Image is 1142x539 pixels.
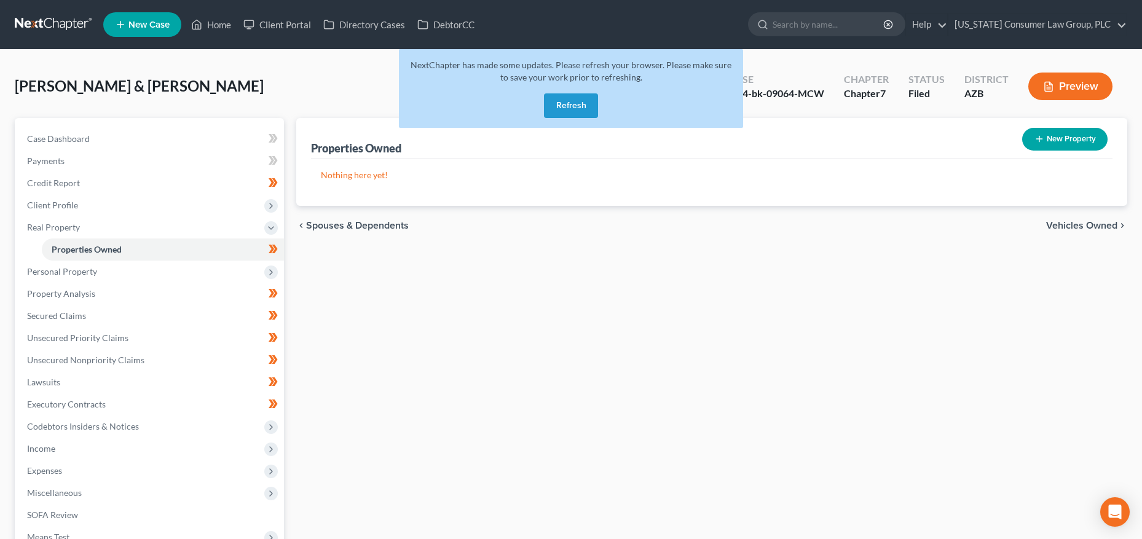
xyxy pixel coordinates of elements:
div: Properties Owned [311,141,401,155]
div: AZB [964,87,1009,101]
span: Miscellaneous [27,487,82,498]
a: Case Dashboard [17,128,284,150]
span: 7 [880,87,886,99]
button: New Property [1022,128,1108,151]
a: Home [185,14,237,36]
span: Executory Contracts [27,399,106,409]
span: Income [27,443,55,454]
button: chevron_left Spouses & Dependents [296,221,409,230]
button: Preview [1028,73,1112,100]
a: Secured Claims [17,305,284,327]
span: Properties Owned [52,244,122,254]
span: Client Profile [27,200,78,210]
span: Property Analysis [27,288,95,299]
a: Help [906,14,947,36]
span: Expenses [27,465,62,476]
a: Unsecured Nonpriority Claims [17,349,284,371]
span: Lawsuits [27,377,60,387]
span: Credit Report [27,178,80,188]
a: Property Analysis [17,283,284,305]
div: Filed [908,87,945,101]
span: Real Property [27,222,80,232]
div: District [964,73,1009,87]
input: Search by name... [773,13,885,36]
span: Payments [27,155,65,166]
span: [PERSON_NAME] & [PERSON_NAME] [15,77,264,95]
span: Unsecured Priority Claims [27,332,128,343]
i: chevron_right [1117,221,1127,230]
a: Directory Cases [317,14,411,36]
span: Unsecured Nonpriority Claims [27,355,144,365]
button: Refresh [544,93,598,118]
p: Nothing here yet! [321,169,1103,181]
a: SOFA Review [17,504,284,526]
div: Chapter [844,87,889,101]
div: Status [908,73,945,87]
div: Open Intercom Messenger [1100,497,1130,527]
button: Vehicles Owned chevron_right [1046,221,1127,230]
span: Spouses & Dependents [306,221,409,230]
span: Codebtors Insiders & Notices [27,421,139,431]
div: Chapter [844,73,889,87]
span: Case Dashboard [27,133,90,144]
div: Case [729,73,824,87]
a: Unsecured Priority Claims [17,327,284,349]
a: Lawsuits [17,371,284,393]
a: Credit Report [17,172,284,194]
a: Payments [17,150,284,172]
a: [US_STATE] Consumer Law Group, PLC [948,14,1127,36]
span: Secured Claims [27,310,86,321]
a: Properties Owned [42,238,284,261]
span: New Case [128,20,170,30]
span: Personal Property [27,266,97,277]
div: 2:24-bk-09064-MCW [729,87,824,101]
span: NextChapter has made some updates. Please refresh your browser. Please make sure to save your wor... [411,60,731,82]
a: Executory Contracts [17,393,284,415]
i: chevron_left [296,221,306,230]
a: DebtorCC [411,14,481,36]
a: Client Portal [237,14,317,36]
span: SOFA Review [27,509,78,520]
span: Vehicles Owned [1046,221,1117,230]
